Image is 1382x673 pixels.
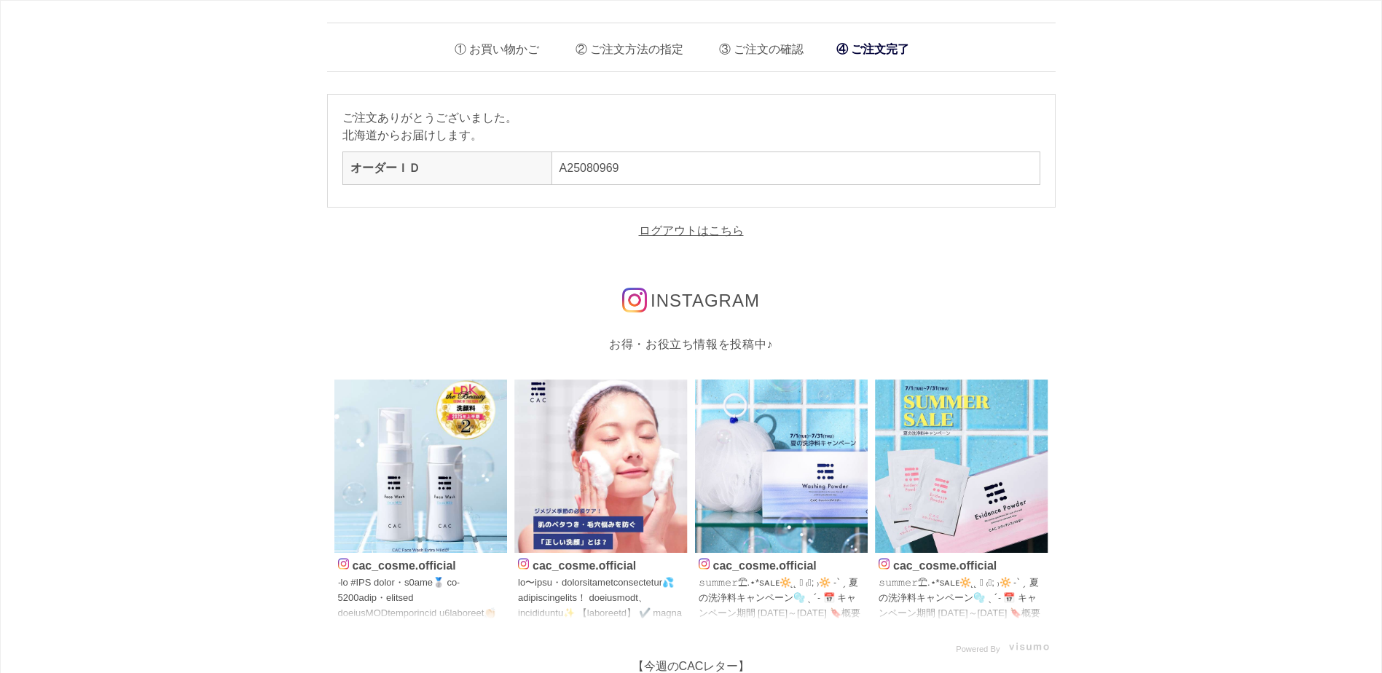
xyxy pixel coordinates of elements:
[565,31,683,60] li: ご注文方法の指定
[879,575,1045,622] p: 𝚜𝚞𝚖𝚖𝚎𝚛⛱.⋆*sᴀʟᴇ🔆 ̨ ̨ 𓄹 ₍🕶; ₎🔆 ˗ˋˏ 夏の洗浄料キャンペーン🫧 ˎˊ˗ 📅 キャンペーン期間 [DATE]～[DATE] 🔖概要 期間中、1回のご注文で、 ☑︎パウダ...
[651,291,760,310] span: INSTAGRAM
[342,109,1040,144] p: ご注文ありがとうございました。 北海道からお届けします。
[560,162,619,174] a: A25080969
[342,152,551,185] th: オーダーＩＤ
[639,224,744,237] a: ログアウトはこちら
[699,575,865,622] p: 𝚜𝚞𝚖𝚖𝚎𝚛⛱.⋆*sᴀʟᴇ🔆 ̨ ̨ 𓄹 ₍🕶; ₎🔆 ˗ˋˏ 夏の洗浄料キャンペーン🫧 ˎˊ˗ 📅 キャンペーン期間 [DATE]～[DATE] 🔖概要 期間中、1回のご注文で、 ☑︎パウダ...
[708,31,804,60] li: ご注文の確認
[609,338,773,350] span: お得・お役立ち情報を投稿中♪
[338,556,504,572] p: cac_cosme.official
[514,379,688,553] img: Photo by cac_cosme.official
[334,379,508,553] img: Photo by cac_cosme.official
[875,379,1048,553] img: Photo by cac_cosme.official
[518,556,684,572] p: cac_cosme.official
[699,556,865,572] p: cac_cosme.official
[829,34,916,64] li: ご注文完了
[444,31,539,60] li: お買い物かご
[956,645,1000,653] span: Powered By
[518,575,684,622] p: lo〜ipsu・dolorsitametconsectetur💦 adipiscingelits！ doeiusmodt、incididuntu✨ 【laboreetd】 ✔️ magna ✔️...
[879,556,1045,572] p: cac_cosme.official
[338,575,504,622] p: ˗lo #IPS dolor・s0ame🥈 co˗ 5200adip・elitsed doeiusMODtemporincid u6laboreet👏🏻✨✨ 🫧DOL magnaaliq eni...
[1009,642,1049,650] img: visumo
[622,288,647,312] img: インスタグラムのロゴ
